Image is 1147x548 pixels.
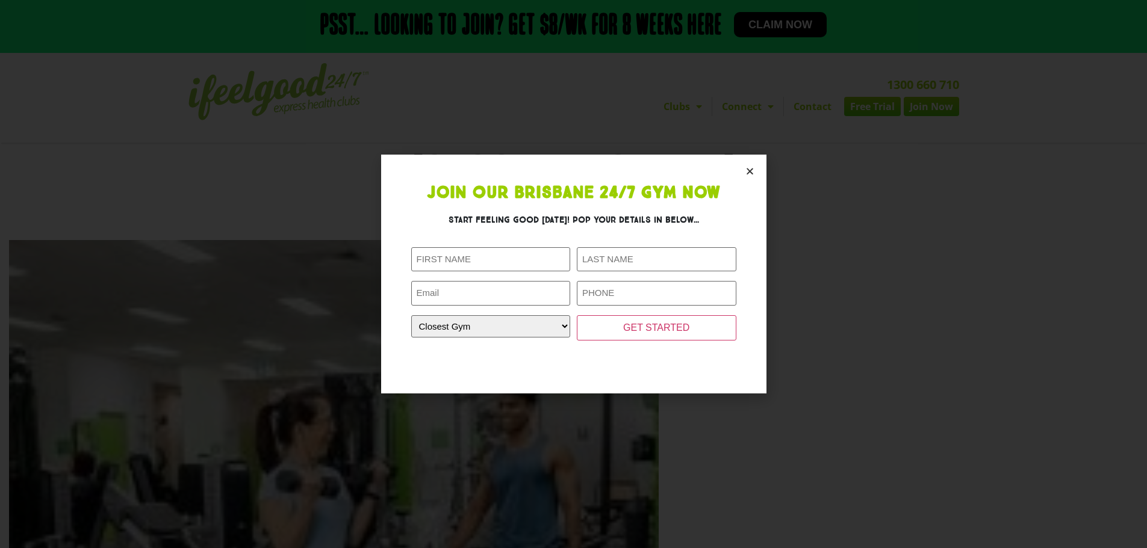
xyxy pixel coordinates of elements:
input: Email [411,281,571,306]
a: Close [745,167,754,176]
input: LAST NAME [577,247,736,272]
input: GET STARTED [577,315,736,340]
h1: Join Our Brisbane 24/7 Gym Now [411,185,736,202]
input: FIRST NAME [411,247,571,272]
h3: Start feeling good [DATE]! Pop your details in below... [411,214,736,226]
input: PHONE [577,281,736,306]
